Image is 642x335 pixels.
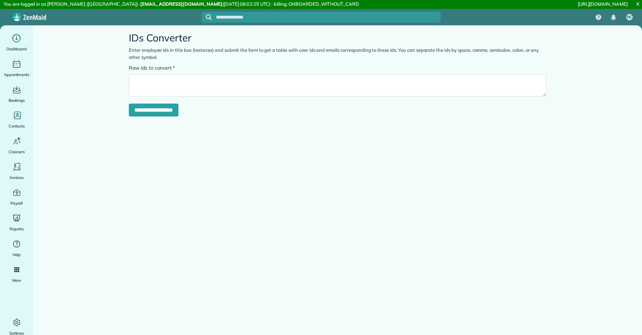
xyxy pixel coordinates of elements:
[140,1,222,7] strong: [EMAIL_ADDRESS][DOMAIN_NAME]
[129,47,546,61] p: Enter employee ids in this box (textarea) and submit the form to get a table with user ids and em...
[3,58,30,78] a: Appointments
[4,71,30,78] span: Appointments
[6,45,27,52] span: Dashboard
[3,238,30,258] a: Help
[3,161,30,181] a: Invoices
[10,174,24,181] span: Invoices
[3,84,30,104] a: Bookings
[3,135,30,155] a: Cleaners
[9,148,25,155] span: Cleaners
[9,97,25,104] span: Bookings
[3,212,30,232] a: Reports
[202,14,212,20] button: Focus search
[590,9,642,25] nav: Main
[3,110,30,130] a: Contacts
[606,10,621,25] div: Notifications
[10,200,23,207] span: Payroll
[10,225,24,232] span: Reports
[12,277,21,284] span: More
[129,64,175,71] label: Raw ids to convert
[206,14,212,20] svg: Focus search
[578,1,628,7] a: [URL][DOMAIN_NAME]
[9,122,25,130] span: Contacts
[3,187,30,207] a: Payroll
[129,32,546,44] h2: IDs Converter
[3,32,30,52] a: Dashboard
[12,251,21,258] span: Help
[627,14,632,20] span: NC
